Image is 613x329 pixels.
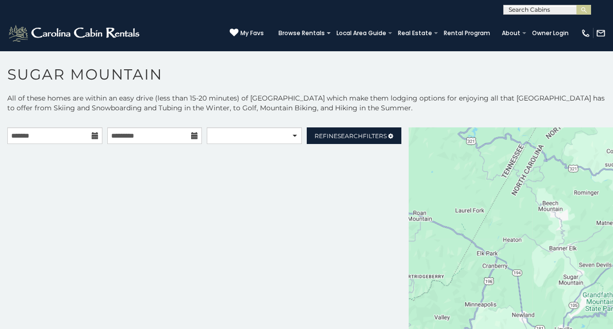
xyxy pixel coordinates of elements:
a: Rental Program [439,26,495,40]
a: Local Area Guide [332,26,391,40]
a: Owner Login [527,26,573,40]
span: My Favs [240,29,264,38]
a: About [497,26,525,40]
a: RefineSearchFilters [307,127,402,144]
a: Real Estate [393,26,437,40]
img: White-1-2.png [7,23,142,43]
a: Browse Rentals [274,26,330,40]
img: phone-regular-white.png [581,28,591,38]
a: My Favs [230,28,264,38]
span: Search [337,132,363,140]
img: mail-regular-white.png [596,28,606,38]
span: Refine Filters [315,132,387,140]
